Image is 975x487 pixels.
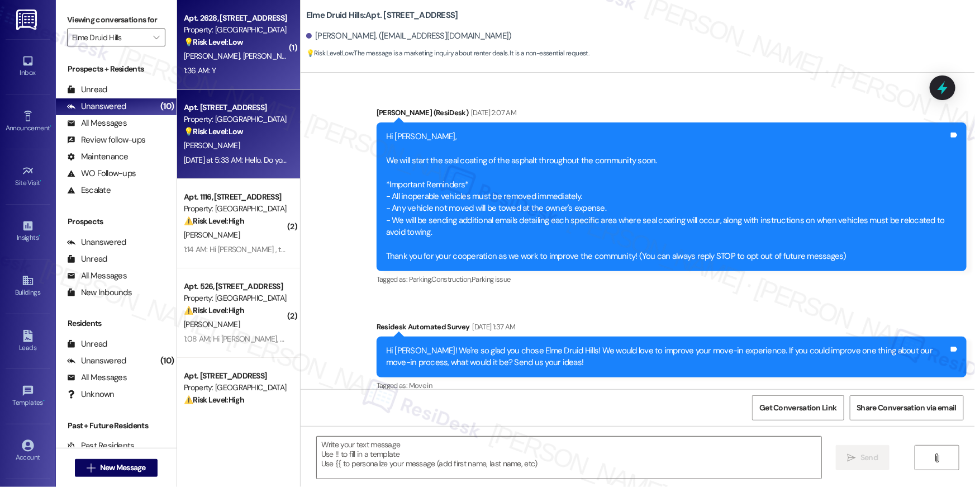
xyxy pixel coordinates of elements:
[432,275,472,284] span: Construction ,
[184,155,510,165] div: [DATE] at 5:33 AM: Hello. Do you have any renter deals for September? Trying to recommend a friend
[184,24,287,36] div: Property: [GEOGRAPHIC_DATA]
[67,338,107,350] div: Unread
[67,372,127,384] div: All Messages
[409,381,432,390] span: Move in
[184,244,923,254] div: 1:14 AM: Hi [PERSON_NAME] , thank you for bringing this important matter to our attention. We've ...
[67,355,126,367] div: Unanswered
[6,162,50,192] a: Site Visit •
[472,275,511,284] span: Parking issue
[377,377,967,394] div: Tagged as:
[67,185,111,196] div: Escalate
[56,318,177,329] div: Residents
[306,10,458,21] b: Elme Druid Hills: Apt. [STREET_ADDRESS]
[184,140,240,150] span: [PERSON_NAME]
[67,84,107,96] div: Unread
[933,453,941,462] i: 
[50,122,51,130] span: •
[67,270,127,282] div: All Messages
[67,237,126,248] div: Unanswered
[848,453,856,462] i: 
[184,126,243,136] strong: 💡 Risk Level: Low
[386,345,949,369] div: Hi [PERSON_NAME]! We're so glad you chose Elme Druid Hills! We would love to improve your move-in...
[67,287,132,299] div: New Inbounds
[860,452,878,464] span: Send
[184,395,244,405] strong: ⚠️ Risk Level: High
[6,51,50,82] a: Inbox
[377,271,967,287] div: Tagged as:
[184,191,287,203] div: Apt. 1116, [STREET_ADDRESS]
[153,33,159,42] i: 
[67,253,107,265] div: Unread
[409,275,432,284] span: Parking ,
[6,436,50,466] a: Account
[16,10,39,30] img: ResiDesk Logo
[67,117,127,129] div: All Messages
[184,382,287,394] div: Property: [GEOGRAPHIC_DATA]
[836,445,890,470] button: Send
[75,459,158,477] button: New Message
[87,464,95,472] i: 
[56,63,177,75] div: Prospects + Residents
[158,98,177,115] div: (10)
[306,49,353,58] strong: 💡 Risk Level: Low
[67,168,136,179] div: WO Follow-ups
[759,402,836,414] span: Get Conversation Link
[468,107,516,119] div: [DATE] 2:07 AM
[184,37,243,47] strong: 💡 Risk Level: Low
[184,114,287,125] div: Property: [GEOGRAPHIC_DATA]
[72,29,148,46] input: All communities
[184,292,287,304] div: Property: [GEOGRAPHIC_DATA]
[184,102,287,114] div: Apt. [STREET_ADDRESS]
[470,321,516,333] div: [DATE] 1:37 AM
[184,281,287,292] div: Apt. 526, [STREET_ADDRESS]
[184,65,216,75] div: 1:36 AM: Y
[243,51,299,61] span: [PERSON_NAME]
[158,352,177,370] div: (10)
[6,216,50,247] a: Insights •
[184,51,243,61] span: [PERSON_NAME]
[850,395,964,420] button: Share Conversation via email
[184,216,244,226] strong: ⚠️ Risk Level: High
[752,395,844,420] button: Get Conversation Link
[56,216,177,228] div: Prospects
[184,12,287,24] div: Apt. 2628, [STREET_ADDRESS]
[40,177,42,185] span: •
[306,30,512,42] div: [PERSON_NAME]. ([EMAIL_ADDRESS][DOMAIN_NAME])
[857,402,957,414] span: Share Conversation via email
[306,48,589,59] span: : The message is a marketing inquiry about renter deals. It is a non-essential request.
[184,203,287,215] div: Property: [GEOGRAPHIC_DATA]
[184,305,244,315] strong: ⚠️ Risk Level: High
[67,134,145,146] div: Review follow-ups
[67,440,135,452] div: Past Residents
[184,370,287,382] div: Apt. [STREET_ADDRESS]
[184,319,240,329] span: [PERSON_NAME]
[56,420,177,432] div: Past + Future Residents
[6,327,50,357] a: Leads
[6,271,50,301] a: Buildings
[6,381,50,412] a: Templates •
[377,107,967,122] div: [PERSON_NAME] (ResiDesk)
[39,232,40,240] span: •
[386,131,949,263] div: Hi [PERSON_NAME], We will start the seal coating of the asphalt throughout the community soon. *I...
[67,101,126,112] div: Unanswered
[67,389,115,400] div: Unknown
[100,462,146,474] span: New Message
[43,397,45,405] span: •
[67,151,129,163] div: Maintenance
[377,321,967,337] div: Residesk Automated Survey
[67,11,165,29] label: Viewing conversations for
[184,230,240,240] span: [PERSON_NAME]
